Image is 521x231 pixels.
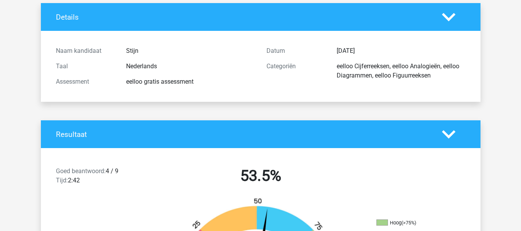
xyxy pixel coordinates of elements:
h4: Resultaat [56,130,430,139]
div: Datum [261,46,331,56]
div: eelloo Cijferreeksen, eelloo Analogieën, eelloo Diagrammen, eelloo Figuurreeksen [331,62,471,80]
h4: Details [56,13,430,22]
span: Tijd: [56,177,68,184]
div: Nederlands [120,62,261,71]
div: eelloo gratis assessment [120,77,261,86]
div: 4 / 9 2:42 [50,167,155,188]
div: Stijn [120,46,261,56]
li: Hoog [376,219,454,226]
div: (>75%) [401,220,416,226]
h2: 53.5% [161,167,360,185]
div: Naam kandidaat [50,46,120,56]
div: Categoriën [261,62,331,80]
div: [DATE] [331,46,471,56]
span: Goed beantwoord: [56,167,106,175]
div: Assessment [50,77,120,86]
div: Taal [50,62,120,71]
